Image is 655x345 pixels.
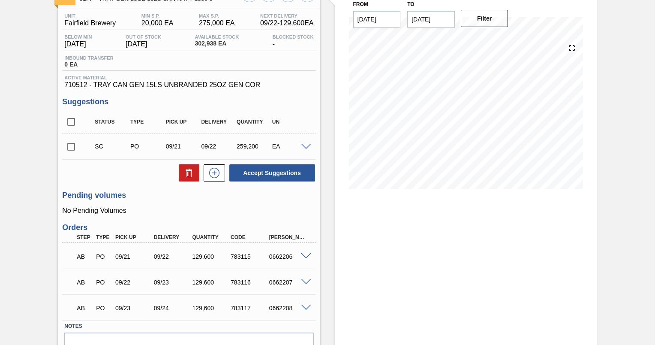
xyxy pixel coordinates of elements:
[93,119,131,125] div: Status
[62,191,315,200] h3: Pending volumes
[229,164,315,182] button: Accept Suggestions
[77,279,92,286] p: AB
[152,279,194,286] div: 09/23/2025
[190,253,232,260] div: 129,600
[75,299,94,318] div: Awaiting Billing
[62,207,315,215] p: No Pending Volumes
[234,119,273,125] div: Quantity
[260,19,314,27] span: 09/22 - 129,600 EA
[164,143,202,150] div: 09/21/2025
[64,13,116,18] span: Unit
[62,223,315,232] h3: Orders
[199,164,225,182] div: New suggestion
[461,10,508,27] button: Filter
[267,253,309,260] div: 0662206
[199,13,235,18] span: MAX S.P.
[128,143,167,150] div: Purchase order
[190,305,232,312] div: 129,600
[228,279,270,286] div: 783116
[94,305,113,312] div: Purchase order
[190,279,232,286] div: 129,600
[199,19,235,27] span: 275,000 EA
[234,143,273,150] div: 259,200
[126,34,161,39] span: Out Of Stock
[113,305,155,312] div: 09/23/2025
[94,279,113,286] div: Purchase order
[152,234,194,240] div: Delivery
[64,81,313,89] span: 710512 - TRAY CAN GEN 15LS UNBRANDED 25OZ GEN COR
[64,40,92,48] span: [DATE]
[75,247,94,266] div: Awaiting Billing
[228,305,270,312] div: 783117
[64,19,116,27] span: Fairfield Brewery
[64,55,113,61] span: Inbound Transfer
[64,75,313,80] span: Active Material
[270,119,309,125] div: UN
[77,305,92,312] p: AB
[353,1,368,7] label: From
[94,234,113,240] div: Type
[75,273,94,292] div: Awaiting Billing
[270,143,309,150] div: EA
[228,234,270,240] div: Code
[407,1,414,7] label: to
[270,34,316,48] div: -
[199,119,237,125] div: Delivery
[113,279,155,286] div: 09/22/2025
[62,97,315,106] h3: Suggestions
[141,19,174,27] span: 20,000 EA
[267,234,309,240] div: [PERSON_NAME]. ID
[199,143,237,150] div: 09/22/2025
[164,119,202,125] div: Pick up
[94,253,113,260] div: Purchase order
[64,34,92,39] span: Below Min
[195,40,239,47] span: 302,938 EA
[128,119,167,125] div: Type
[64,320,313,333] label: Notes
[407,11,455,28] input: mm/dd/yyyy
[190,234,232,240] div: Quantity
[126,40,161,48] span: [DATE]
[113,234,155,240] div: Pick up
[152,253,194,260] div: 09/22/2025
[195,34,239,39] span: Available Stock
[152,305,194,312] div: 09/24/2025
[77,253,92,260] p: AB
[267,305,309,312] div: 0662208
[273,34,314,39] span: Blocked Stock
[228,253,270,260] div: 783115
[260,13,314,18] span: Next Delivery
[353,11,401,28] input: mm/dd/yyyy
[267,279,309,286] div: 0662207
[75,234,94,240] div: Step
[225,163,316,182] div: Accept Suggestions
[174,164,199,182] div: Delete Suggestions
[64,61,113,68] span: 0 EA
[93,143,131,150] div: Suggestion Created
[141,13,174,18] span: MIN S.P.
[113,253,155,260] div: 09/21/2025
